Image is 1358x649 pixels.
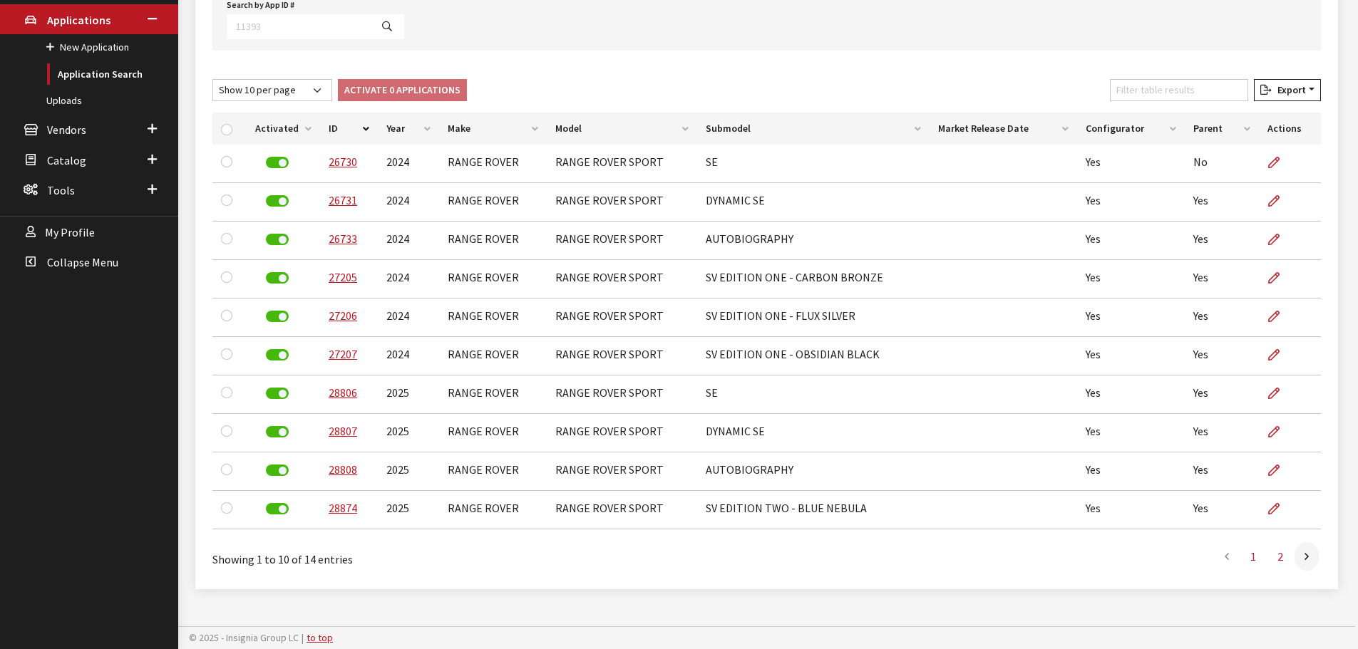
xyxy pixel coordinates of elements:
[697,298,930,337] td: SV EDITION ONE - FLUX SILVER
[1267,298,1292,334] a: Edit Application
[1185,491,1260,529] td: Yes
[1077,491,1184,529] td: Yes
[378,337,440,375] td: 2024
[378,452,440,491] td: 2025
[439,452,547,491] td: RANGE ROVER
[547,414,697,452] td: RANGE ROVER SPORT
[1077,113,1184,145] th: Configurator: activate to sort column ascending
[247,113,320,145] th: Activated: activate to sort column ascending
[1272,83,1306,96] span: Export
[329,232,357,246] a: 26733
[1267,375,1292,411] a: Edit Application
[439,260,547,298] td: RANGE ROVER
[1077,298,1184,337] td: Yes
[329,308,357,323] a: 27206
[266,388,289,399] label: Deactivate Application
[47,153,86,167] span: Catalog
[697,337,930,375] td: SV EDITION ONE - OBSIDIAN BLACK
[697,183,930,222] td: DYNAMIC SE
[697,375,930,414] td: SE
[697,414,930,452] td: DYNAMIC SE
[227,14,371,39] input: 11393
[547,145,697,183] td: RANGE ROVER SPORT
[697,222,930,260] td: AUTOBIOGRAPHY
[697,491,930,529] td: SV EDITION TWO - BLUE NEBULA
[697,145,930,183] td: SE
[1077,145,1184,183] td: Yes
[1267,491,1292,526] a: Edit Application
[47,13,110,27] span: Applications
[547,491,697,529] td: RANGE ROVER SPORT
[1267,414,1292,450] a: Edit Application
[266,426,289,437] label: Deactivate Application
[1240,542,1266,571] a: 1
[1185,414,1260,452] td: Yes
[1185,113,1260,145] th: Parent: activate to sort column ascending
[1267,452,1292,488] a: Edit Application
[439,337,547,375] td: RANGE ROVER
[212,541,664,568] div: Showing 1 to 10 of 14 entries
[266,157,289,168] label: Deactivate Application
[329,155,357,169] a: 26730
[1077,260,1184,298] td: Yes
[439,491,547,529] td: RANGE ROVER
[378,298,440,337] td: 2024
[378,375,440,414] td: 2025
[1267,145,1292,180] a: Edit Application
[45,225,95,239] span: My Profile
[1185,337,1260,375] td: Yes
[547,452,697,491] td: RANGE ROVER SPORT
[302,631,304,644] span: |
[329,385,357,400] a: 28806
[1185,375,1260,414] td: Yes
[266,272,289,284] label: Deactivate Application
[547,113,697,145] th: Model: activate to sort column ascending
[378,414,440,452] td: 2025
[266,503,289,514] label: Deactivate Application
[378,113,440,145] th: Year: activate to sort column ascending
[547,183,697,222] td: RANGE ROVER SPORT
[1077,183,1184,222] td: Yes
[47,255,118,269] span: Collapse Menu
[266,195,289,207] label: Deactivate Application
[329,501,357,515] a: 28874
[1077,414,1184,452] td: Yes
[1185,260,1260,298] td: Yes
[378,491,440,529] td: 2025
[329,193,357,207] a: 26731
[329,424,357,438] a: 28807
[47,123,86,137] span: Vendors
[697,113,930,145] th: Submodel: activate to sort column ascending
[266,311,289,322] label: Deactivate Application
[266,234,289,245] label: Deactivate Application
[378,145,440,183] td: 2024
[547,337,697,375] td: RANGE ROVER SPORT
[189,631,299,644] span: © 2025 - Insignia Group LC
[697,452,930,491] td: AUTOBIOGRAPHY
[547,260,697,298] td: RANGE ROVER SPORT
[439,414,547,452] td: RANGE ROVER
[1185,452,1260,491] td: Yes
[329,462,357,477] a: 28808
[439,183,547,222] td: RANGE ROVER
[547,298,697,337] td: RANGE ROVER SPORT
[329,270,357,284] a: 27205
[697,260,930,298] td: SV EDITION ONE - CARBON BRONZE
[439,298,547,337] td: RANGE ROVER
[1077,222,1184,260] td: Yes
[1267,260,1292,296] a: Edit Application
[1267,183,1292,219] a: Edit Application
[378,222,440,260] td: 2024
[47,183,75,197] span: Tools
[439,222,547,260] td: RANGE ROVER
[320,113,378,145] th: ID: activate to sort column descending
[1110,79,1248,101] input: Filter table results
[329,347,357,361] a: 27207
[307,631,333,644] a: to top
[1254,79,1321,101] button: Export
[1267,542,1293,571] a: 2
[378,260,440,298] td: 2024
[1185,298,1260,337] td: Yes
[266,349,289,360] label: Deactivate Application
[1077,337,1184,375] td: Yes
